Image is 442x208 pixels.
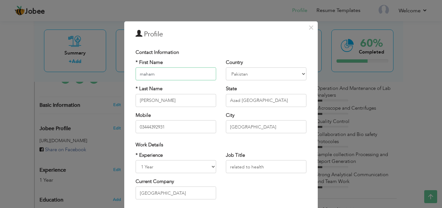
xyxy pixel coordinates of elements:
span: Contact Information [136,49,179,55]
label: Current Company [136,178,174,185]
label: * First Name [136,59,163,66]
span: Work Details [136,141,163,148]
label: Mobile [136,112,151,118]
label: City [226,112,235,118]
label: * Last Name [136,85,162,92]
label: Job Title [226,152,245,158]
button: Close [306,22,316,32]
h3: Profile [136,29,306,39]
span: × [308,21,314,33]
label: State [226,85,237,92]
label: * Experience [136,152,163,158]
label: Country [226,59,243,66]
